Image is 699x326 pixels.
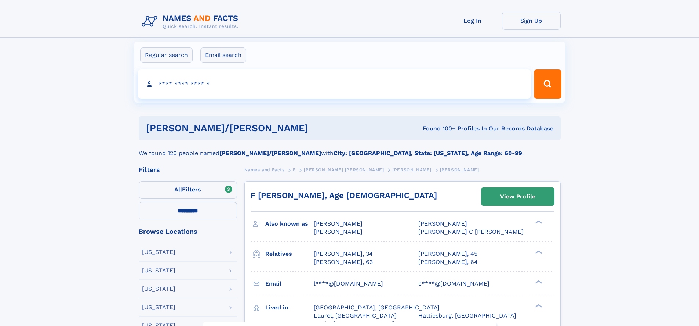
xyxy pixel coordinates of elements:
[265,248,314,260] h3: Relatives
[418,250,477,258] a: [PERSON_NAME], 45
[293,167,296,172] span: F
[418,220,467,227] span: [PERSON_NAME]
[293,165,296,174] a: F
[139,228,237,235] div: Browse Locations
[314,250,373,258] a: [PERSON_NAME], 34
[139,12,244,32] img: Logo Names and Facts
[440,167,479,172] span: [PERSON_NAME]
[265,218,314,230] h3: Also known as
[314,220,363,227] span: [PERSON_NAME]
[139,166,237,173] div: Filters
[304,167,384,172] span: [PERSON_NAME] [PERSON_NAME]
[314,258,373,266] a: [PERSON_NAME], 63
[314,228,363,235] span: [PERSON_NAME]
[502,12,561,30] a: Sign Up
[481,188,554,205] a: View Profile
[200,47,246,63] label: Email search
[265,277,314,290] h3: Email
[146,123,365,133] h1: [PERSON_NAME]/[PERSON_NAME]
[142,286,175,292] div: [US_STATE]
[418,312,516,319] span: Hattiesburg, [GEOGRAPHIC_DATA]
[142,249,175,255] div: [US_STATE]
[139,181,237,199] label: Filters
[443,12,502,30] a: Log In
[140,47,193,63] label: Regular search
[392,165,432,174] a: [PERSON_NAME]
[534,279,542,284] div: ❯
[142,304,175,310] div: [US_STATE]
[251,191,437,200] a: F [PERSON_NAME], Age [DEMOGRAPHIC_DATA]
[265,301,314,314] h3: Lived in
[314,304,440,311] span: [GEOGRAPHIC_DATA], [GEOGRAPHIC_DATA]
[534,303,542,308] div: ❯
[139,140,561,158] div: We found 120 people named with .
[138,69,531,99] input: search input
[500,188,535,205] div: View Profile
[304,165,384,174] a: [PERSON_NAME] [PERSON_NAME]
[244,165,285,174] a: Names and Facts
[314,312,397,319] span: Laurel, [GEOGRAPHIC_DATA]
[392,167,432,172] span: [PERSON_NAME]
[142,268,175,273] div: [US_STATE]
[418,258,478,266] a: [PERSON_NAME], 64
[534,220,542,225] div: ❯
[365,125,553,133] div: Found 100+ Profiles In Our Records Database
[534,250,542,254] div: ❯
[534,69,561,99] button: Search Button
[418,228,524,235] span: [PERSON_NAME] C [PERSON_NAME]
[219,150,321,157] b: [PERSON_NAME]/[PERSON_NAME]
[174,186,182,193] span: All
[334,150,522,157] b: City: [GEOGRAPHIC_DATA], State: [US_STATE], Age Range: 60-99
